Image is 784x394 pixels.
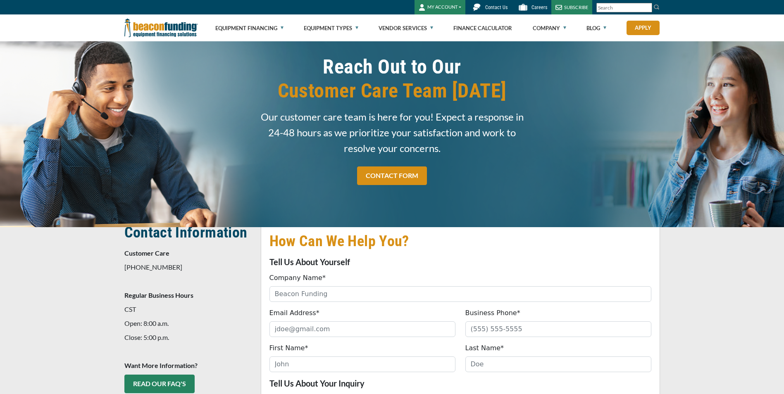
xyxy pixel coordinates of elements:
[453,15,512,41] a: Finance Calculator
[643,5,650,11] a: Clear search text
[304,15,358,41] a: Equipment Types
[531,5,547,10] span: Careers
[465,343,504,353] label: Last Name*
[357,166,427,185] a: CONTACT FORM
[653,4,660,10] img: Search
[124,262,251,272] p: [PHONE_NUMBER]
[596,3,652,12] input: Search
[124,223,251,242] h2: Contact Information
[269,273,326,283] label: Company Name*
[124,332,251,342] p: Close: 5:00 p.m.
[269,356,455,372] input: John
[124,304,251,314] p: CST
[269,343,308,353] label: First Name*
[533,15,566,41] a: Company
[124,249,169,257] strong: Customer Care
[124,291,193,299] strong: Regular Business Hours
[261,55,524,103] h1: Reach Out to Our
[269,378,651,388] p: Tell Us About Your Inquiry
[269,232,651,251] h2: How Can We Help You?
[124,14,198,41] img: Beacon Funding Corporation logo
[269,308,319,318] label: Email Address*
[261,109,524,156] span: Our customer care team is here for you! Expect a response in 24-48 hours as we prioritize your sa...
[586,15,606,41] a: Blog
[269,321,455,337] input: jdoe@gmail.com
[465,308,520,318] label: Business Phone*
[269,286,651,302] input: Beacon Funding
[269,257,651,267] p: Tell Us About Yourself
[124,318,251,328] p: Open: 8:00 a.m.
[124,375,195,393] a: READ OUR FAQ's
[124,361,198,369] strong: Want More Information?
[215,15,284,41] a: Equipment Financing
[627,21,660,35] a: Apply
[261,79,524,103] span: Customer Care Team [DATE]
[465,356,651,372] input: Doe
[485,5,508,10] span: Contact Us
[379,15,433,41] a: Vendor Services
[465,321,651,337] input: (555) 555-5555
